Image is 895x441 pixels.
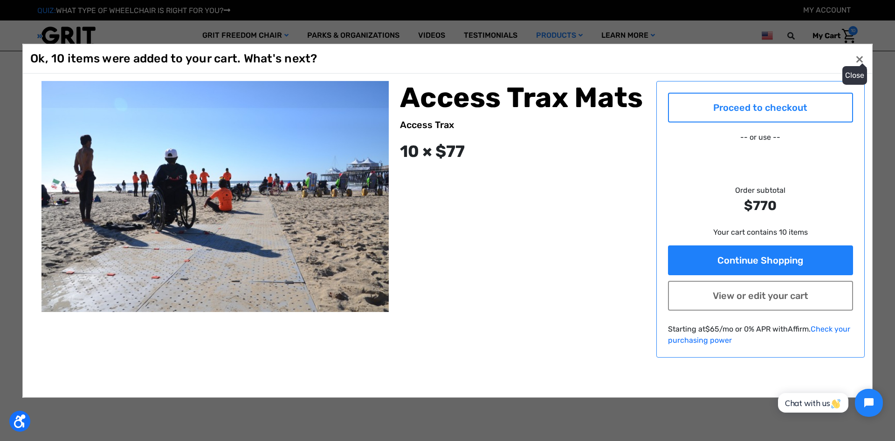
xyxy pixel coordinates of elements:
[668,245,854,275] a: Continue Shopping
[400,117,645,131] div: Access Trax
[668,196,854,215] strong: $770
[668,226,854,237] p: Your cart contains 10 items
[705,324,719,333] span: $65
[668,280,854,310] a: View or edit your cart
[400,139,645,163] div: 10 × $77
[788,324,809,333] span: Affirm
[668,324,850,344] a: Check your purchasing power
[30,51,317,65] h1: Ok, 10 items were added to your cart. What's next?
[668,184,854,215] div: Order subtotal
[668,92,854,122] a: Proceed to checkout
[855,50,864,68] span: ×
[668,323,854,346] p: Starting at /mo or 0% APR with .
[668,131,854,142] p: -- or use --
[41,81,389,312] img: Access Trax Mats
[400,81,645,114] h2: Access Trax Mats
[768,381,891,425] iframe: Tidio Chat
